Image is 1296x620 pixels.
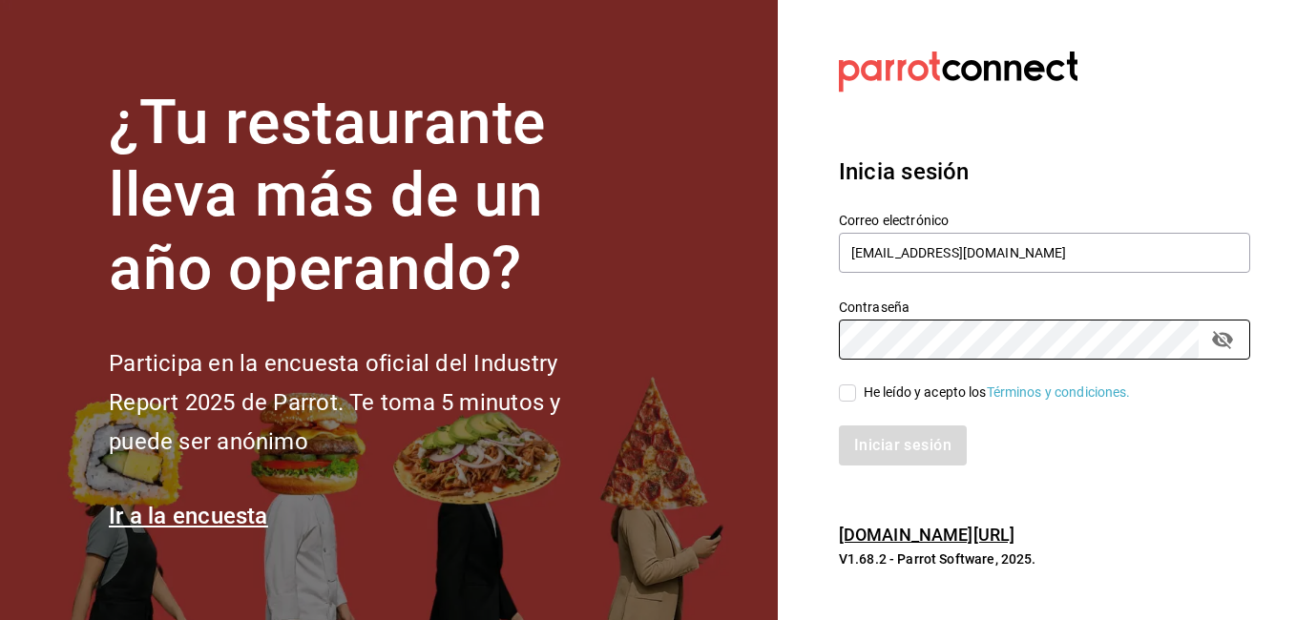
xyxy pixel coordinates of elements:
[1206,323,1239,356] button: passwordField
[987,384,1131,400] a: Términos y condiciones.
[109,87,624,306] h1: ¿Tu restaurante lleva más de un año operando?
[839,213,1250,226] label: Correo electrónico
[839,549,1250,568] p: V1.68.2 - Parrot Software, 2025.
[864,382,1131,403] div: He leído y acepto los
[839,233,1250,273] input: Ingresa tu correo electrónico
[109,344,624,461] h2: Participa en la encuesta oficial del Industry Report 2025 de Parrot. Te toma 5 minutos y puede se...
[109,503,268,529] a: Ir a la encuesta
[839,525,1014,545] a: [DOMAIN_NAME][URL]
[839,155,1250,189] h3: Inicia sesión
[839,300,1250,313] label: Contraseña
